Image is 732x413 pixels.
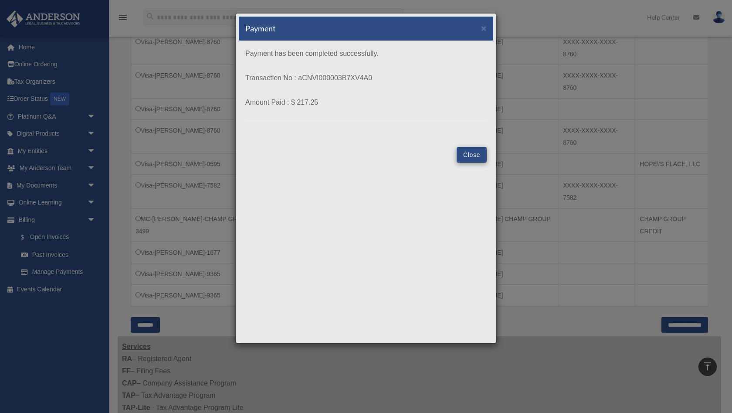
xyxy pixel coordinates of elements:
button: Close [481,24,487,33]
h5: Payment [245,23,276,34]
p: Payment has been completed successfully. [245,48,487,60]
p: Amount Paid : $ 217.25 [245,96,487,109]
span: × [481,23,487,33]
p: Transaction No : aCNVI000003B7XV4A0 [245,72,487,84]
button: Close [457,147,487,163]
